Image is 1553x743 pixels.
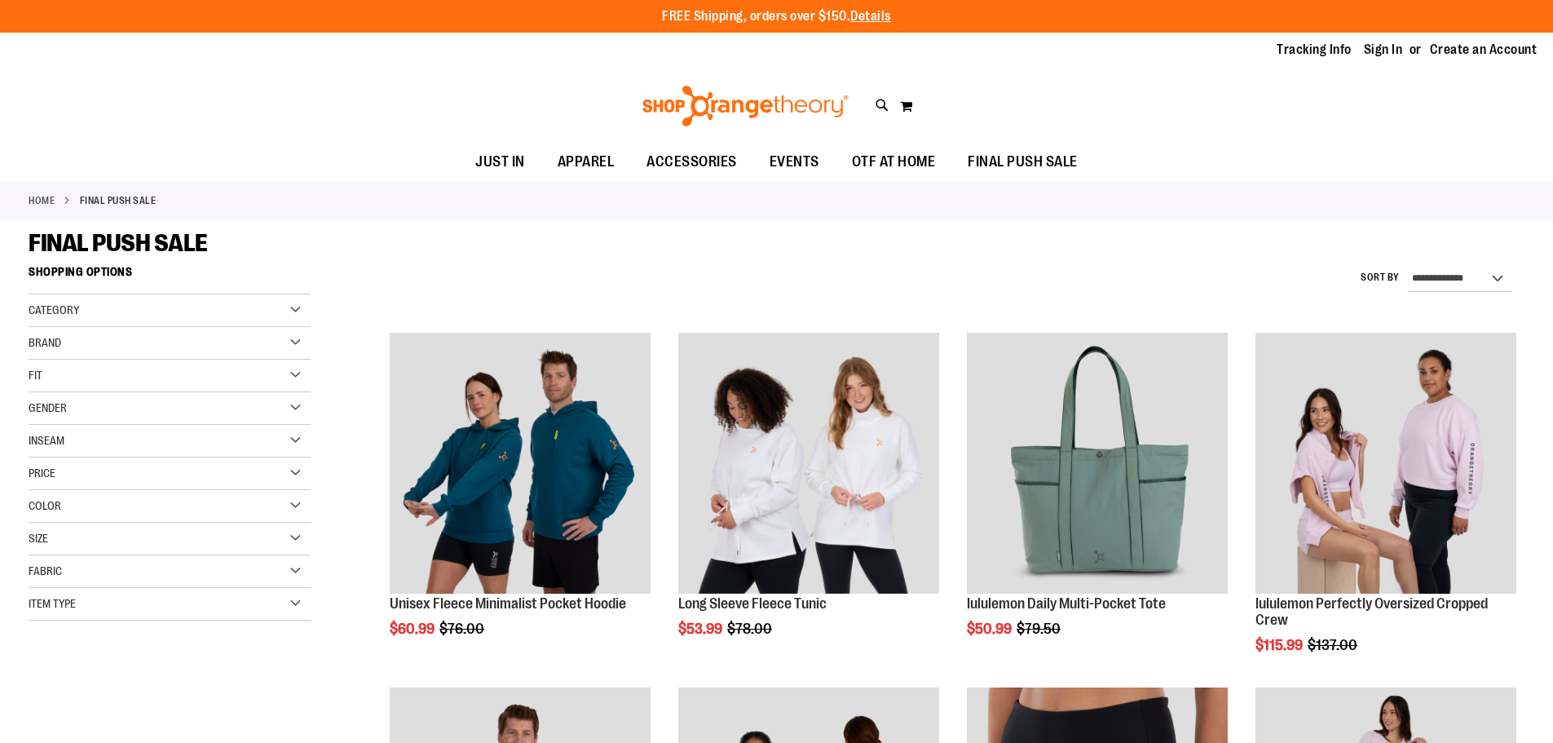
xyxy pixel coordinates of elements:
[29,258,311,294] strong: Shopping Options
[727,621,774,637] span: $78.00
[1361,271,1400,285] label: Sort By
[29,336,61,349] span: Brand
[1017,621,1063,637] span: $79.50
[459,144,541,181] a: JUST IN
[967,333,1228,594] img: lululemon Daily Multi-Pocket Tote
[670,325,947,679] div: product
[29,294,311,327] div: Category
[29,564,62,577] span: Fabric
[558,144,615,180] span: APPAREL
[959,325,1236,679] div: product
[1364,41,1403,59] a: Sign In
[390,333,651,594] img: Unisex Fleece Minimalist Pocket Hoodie
[770,144,819,180] span: EVENTS
[29,555,311,588] div: Fabric
[29,597,76,610] span: Item Type
[390,333,651,596] a: Unisex Fleece Minimalist Pocket Hoodie
[29,588,311,621] div: Item Type
[29,425,311,458] div: Inseam
[967,333,1228,596] a: lululemon Daily Multi-Pocket Tote
[29,532,48,545] span: Size
[678,333,939,596] a: Product image for Fleece Long Sleeve
[80,193,157,208] strong: FINAL PUSH SALE
[678,621,725,637] span: $53.99
[640,86,851,126] img: Shop Orangetheory
[29,490,311,523] div: Color
[29,392,311,425] div: Gender
[1255,637,1305,653] span: $115.99
[29,303,79,316] span: Category
[29,193,55,208] a: Home
[1255,595,1488,628] a: lululemon Perfectly Oversized Cropped Crew
[968,144,1078,180] span: FINAL PUSH SALE
[678,333,939,594] img: Product image for Fleece Long Sleeve
[967,595,1166,612] a: lululemon Daily Multi-Pocket Tote
[29,360,311,392] div: Fit
[29,458,311,490] div: Price
[1247,325,1524,694] div: product
[1277,41,1352,59] a: Tracking Info
[29,229,208,257] span: FINAL PUSH SALE
[850,9,891,24] a: Details
[678,595,827,612] a: Long Sleeve Fleece Tunic
[475,144,525,180] span: JUST IN
[967,621,1014,637] span: $50.99
[390,621,437,637] span: $60.99
[29,369,42,382] span: Fit
[662,7,891,26] p: FREE Shipping, orders over $150.
[1308,637,1360,653] span: $137.00
[630,144,753,181] a: ACCESSORIES
[951,144,1094,180] a: FINAL PUSH SALE
[1255,333,1516,596] a: lululemon Perfectly Oversized Cropped Crew
[29,499,61,512] span: Color
[29,327,311,360] div: Brand
[852,144,936,180] span: OTF AT HOME
[29,523,311,555] div: Size
[439,621,487,637] span: $76.00
[541,144,631,181] a: APPAREL
[753,144,836,181] a: EVENTS
[382,325,659,679] div: product
[1255,333,1516,594] img: lululemon Perfectly Oversized Cropped Crew
[836,144,952,181] a: OTF AT HOME
[29,401,67,414] span: Gender
[1430,41,1538,59] a: Create an Account
[29,434,64,447] span: Inseam
[29,467,55,480] span: Price
[390,595,626,612] a: Unisex Fleece Minimalist Pocket Hoodie
[646,144,737,180] span: ACCESSORIES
